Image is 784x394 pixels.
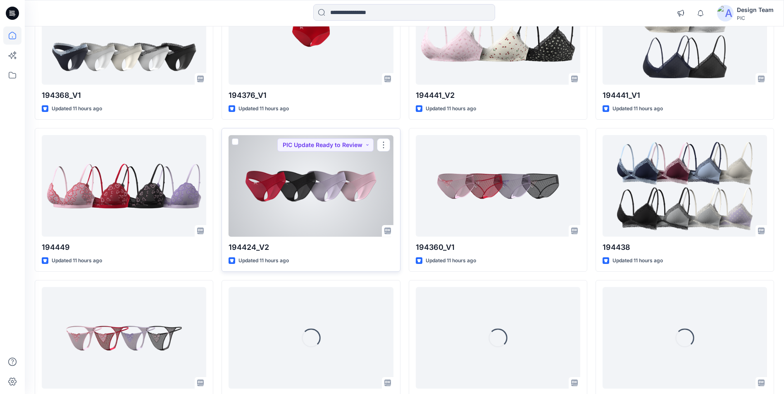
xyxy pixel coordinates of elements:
p: 194438 [603,242,767,253]
p: 194424_V2 [229,242,393,253]
p: Updated 11 hours ago [52,256,102,265]
p: Updated 11 hours ago [426,104,476,113]
p: 194368_V1 [42,90,206,101]
p: Updated 11 hours ago [426,256,476,265]
img: avatar [717,5,734,21]
p: Updated 11 hours ago [612,104,663,113]
p: Updated 11 hours ago [612,256,663,265]
p: Updated 11 hours ago [238,104,289,113]
a: 194449 [42,135,206,236]
p: 194441_V2 [416,90,580,101]
p: 194449 [42,242,206,253]
a: 194424_V2 [229,135,393,236]
p: Updated 11 hours ago [238,256,289,265]
a: 194361 V1 [42,287,206,388]
div: PIC [737,15,774,21]
p: 194376_V1 [229,90,393,101]
a: 194438 [603,135,767,236]
p: 194441_V1 [603,90,767,101]
a: 194360_V1 [416,135,580,236]
div: Design Team [737,5,774,15]
p: 194360_V1 [416,242,580,253]
p: Updated 11 hours ago [52,104,102,113]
